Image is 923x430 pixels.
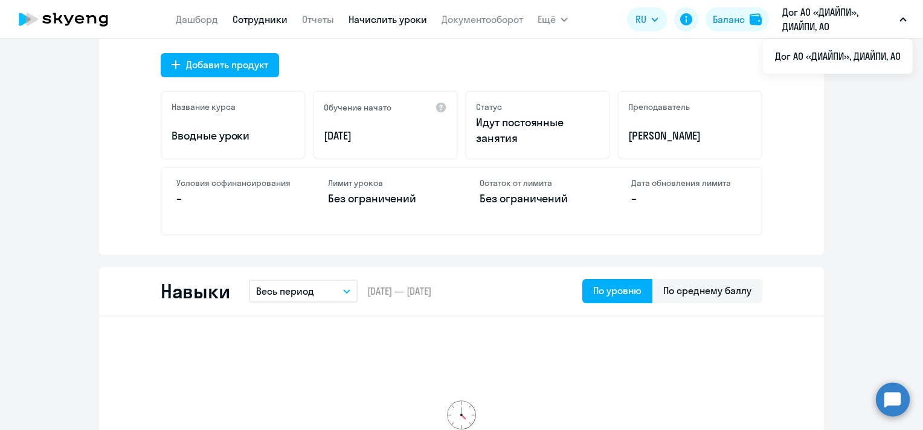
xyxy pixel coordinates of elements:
[172,128,295,144] p: Вводные уроки
[476,101,502,112] h5: Статус
[176,178,292,188] h4: Условия софинансирования
[367,284,431,298] span: [DATE] — [DATE]
[763,39,913,74] ul: Ещё
[631,191,747,207] p: –
[706,7,769,31] button: Балансbalance
[480,178,595,188] h4: Остаток от лимита
[538,12,556,27] span: Ещё
[176,13,218,25] a: Дашборд
[256,284,314,298] p: Весь период
[750,13,762,25] img: balance
[480,191,595,207] p: Без ограничений
[233,13,288,25] a: Сотрудники
[635,12,646,27] span: RU
[324,102,391,113] h5: Обучение начато
[324,128,447,144] p: [DATE]
[328,178,443,188] h4: Лимит уроков
[349,13,427,25] a: Начислить уроки
[447,400,476,429] img: no-data
[631,178,747,188] h4: Дата обновления лимита
[627,7,667,31] button: RU
[628,128,751,144] p: [PERSON_NAME]
[713,12,745,27] div: Баланс
[476,115,599,146] p: Идут постоянные занятия
[186,57,268,72] div: Добавить продукт
[161,279,230,303] h2: Навыки
[663,283,751,298] div: По среднему баллу
[628,101,690,112] h5: Преподаватель
[593,283,642,298] div: По уровню
[538,7,568,31] button: Ещё
[176,191,292,207] p: –
[249,280,358,303] button: Весь период
[776,5,913,34] button: Дог АО «ДИАЙПИ», ДИАЙПИ, АО
[302,13,334,25] a: Отчеты
[782,5,895,34] p: Дог АО «ДИАЙПИ», ДИАЙПИ, АО
[161,53,279,77] button: Добавить продукт
[328,191,443,207] p: Без ограничений
[172,101,236,112] h5: Название курса
[442,13,523,25] a: Документооборот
